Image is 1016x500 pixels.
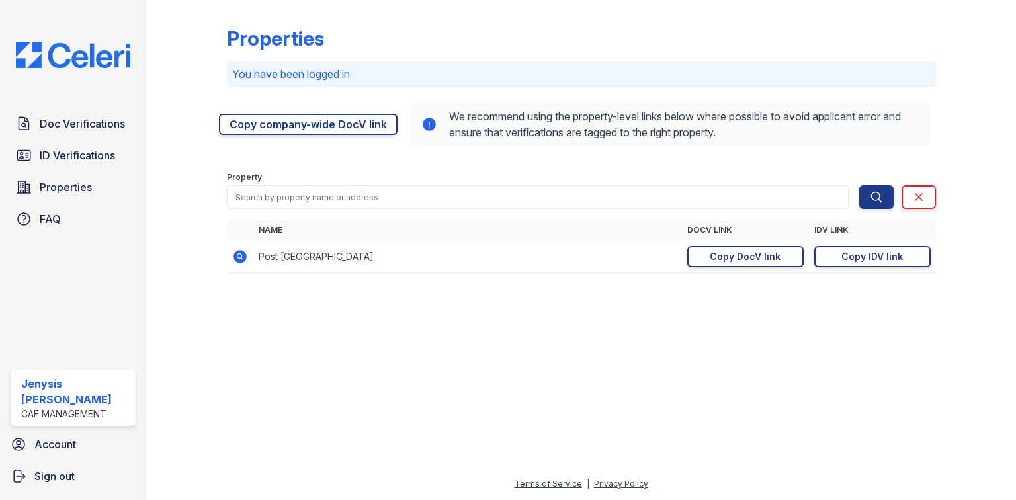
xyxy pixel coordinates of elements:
a: Copy IDV link [814,246,931,267]
span: Properties [40,179,92,195]
label: Property [227,172,262,183]
a: FAQ [11,206,136,232]
a: Terms of Service [515,479,582,489]
div: CAF Management [21,407,130,421]
th: DocV Link [682,220,809,241]
a: Privacy Policy [594,479,648,489]
span: Sign out [34,468,75,484]
img: CE_Logo_Blue-a8612792a0a2168367f1c8372b55b34899dd931a85d93a1a3d3e32e68fde9ad4.png [5,42,141,68]
span: FAQ [40,211,61,227]
a: Properties [11,174,136,200]
a: Account [5,431,141,458]
th: IDV Link [809,220,936,241]
td: Post [GEOGRAPHIC_DATA] [253,241,682,273]
span: ID Verifications [40,147,115,163]
a: Copy DocV link [687,246,804,267]
span: Account [34,437,76,452]
div: We recommend using the property-level links below where possible to avoid applicant error and ens... [411,103,931,146]
div: Copy DocV link [710,250,781,263]
span: Doc Verifications [40,116,125,132]
a: ID Verifications [11,142,136,169]
div: Copy IDV link [841,250,903,263]
div: Jenysis [PERSON_NAME] [21,376,130,407]
input: Search by property name or address [227,185,849,209]
a: Doc Verifications [11,110,136,137]
p: You have been logged in [232,66,931,82]
div: Properties [227,26,324,50]
th: Name [253,220,682,241]
a: Sign out [5,463,141,489]
a: Copy company-wide DocV link [219,114,398,135]
div: | [587,479,589,489]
